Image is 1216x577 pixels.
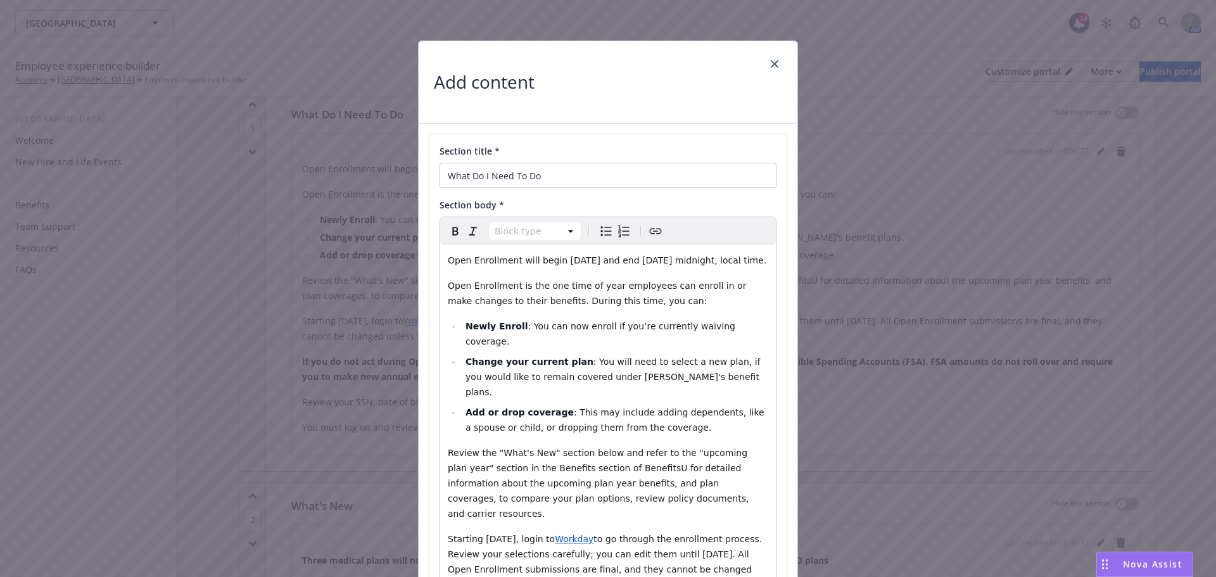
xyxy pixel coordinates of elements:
[440,163,776,188] input: Add title here
[465,407,574,417] strong: Add or drop coverage
[448,448,752,519] span: Review the "What's New" section below and refer to the "upcoming plan year" section in the Benefi...
[465,357,593,367] strong: Change your current plan
[446,222,464,240] button: Bold
[490,222,581,240] button: Block type
[1096,552,1193,577] button: Nova Assist
[434,68,535,96] h1: Add content
[1123,559,1182,569] span: Nova Assist
[597,222,633,240] div: toggle group
[647,222,664,240] button: Create link
[465,407,767,433] span: : This may include adding dependents, like a spouse or child, or dropping them from the coverage.
[465,357,763,397] span: : You will need to select a new plan, if you would like to remain covered under [PERSON_NAME]'s b...
[597,222,615,240] button: Bulleted list
[767,56,782,72] a: close
[440,145,500,157] span: Section title *
[448,281,749,306] span: Open Enrollment is the one time of year employees can enroll in or make changes to their benefits...
[448,255,766,265] span: Open Enrollment will begin [DATE] and end [DATE] midnight, local time.
[440,199,504,211] span: Section body *
[465,321,738,346] span: : You can now enroll if you’re currently waiving coverage.
[465,321,528,331] strong: Newly Enroll
[1097,552,1113,576] div: Drag to move
[555,534,593,544] a: Workday
[464,222,482,240] button: Italic
[615,222,633,240] button: Numbered list
[448,534,555,544] span: Starting [DATE], login to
